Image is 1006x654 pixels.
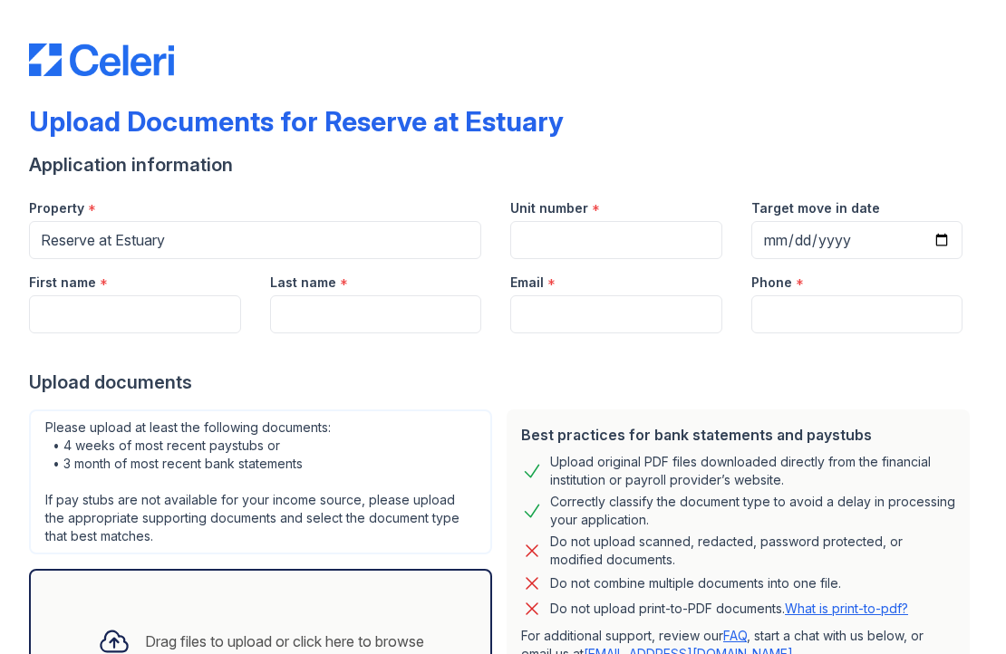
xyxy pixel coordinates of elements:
[510,199,588,217] label: Unit number
[751,274,792,292] label: Phone
[521,424,955,446] div: Best practices for bank statements and paystubs
[550,533,955,569] div: Do not upload scanned, redacted, password protected, or modified documents.
[29,199,84,217] label: Property
[751,199,880,217] label: Target move in date
[29,43,174,76] img: CE_Logo_Blue-a8612792a0a2168367f1c8372b55b34899dd931a85d93a1a3d3e32e68fde9ad4.png
[785,601,908,616] a: What is print-to-pdf?
[550,493,955,529] div: Correctly classify the document type to avoid a delay in processing your application.
[145,630,424,652] div: Drag files to upload or click here to browse
[29,152,977,178] div: Application information
[550,453,955,489] div: Upload original PDF files downloaded directly from the financial institution or payroll provider’...
[723,628,747,643] a: FAQ
[270,274,336,292] label: Last name
[29,274,96,292] label: First name
[510,274,544,292] label: Email
[29,409,492,554] div: Please upload at least the following documents: • 4 weeks of most recent paystubs or • 3 month of...
[550,600,908,618] p: Do not upload print-to-PDF documents.
[29,370,977,395] div: Upload documents
[29,105,564,138] div: Upload Documents for Reserve at Estuary
[550,572,841,594] div: Do not combine multiple documents into one file.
